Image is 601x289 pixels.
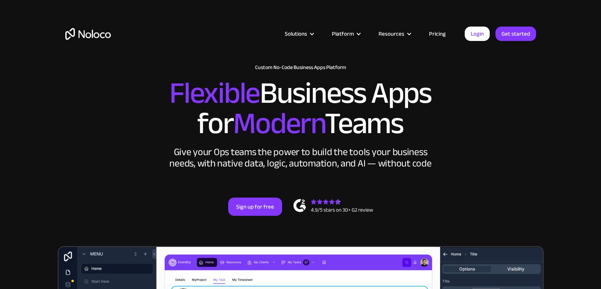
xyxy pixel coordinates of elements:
div: Solutions [275,29,322,39]
a: Pricing [420,29,455,39]
div: Resources [379,29,404,39]
div: Give your Ops teams the power to build the tools your business needs, with native data, logic, au... [168,146,434,169]
a: Sign up for free [228,198,282,216]
div: Platform [332,29,354,39]
span: Flexible [169,65,260,121]
h2: Business Apps for Teams [65,78,536,139]
div: Resources [369,29,420,39]
div: Solutions [285,29,307,39]
a: home [65,28,111,40]
span: Modern [233,95,325,152]
a: Get started [495,27,536,41]
div: Platform [322,29,369,39]
a: Login [465,27,490,41]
